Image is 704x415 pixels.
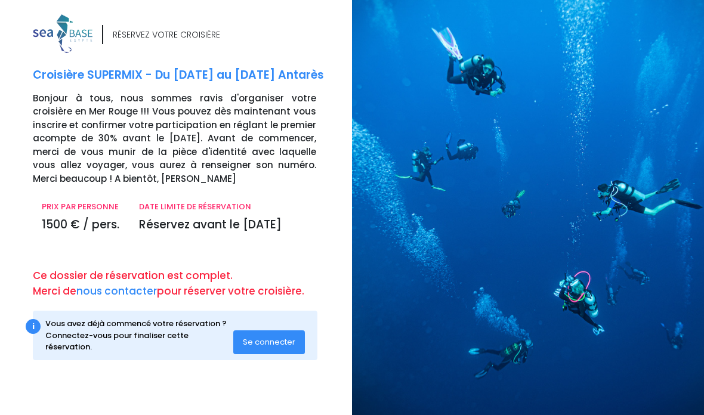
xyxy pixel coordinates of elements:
button: Se connecter [233,330,305,354]
p: Réservez avant le [DATE] [139,216,316,234]
p: Ce dossier de réservation est complet. Merci de pour réserver votre croisière. [33,268,343,299]
p: 1500 € / pers. [42,216,121,234]
p: Croisière SUPERMIX - Du [DATE] au [DATE] Antarès [33,67,343,84]
div: i [26,319,41,334]
p: DATE LIMITE DE RÉSERVATION [139,201,316,213]
p: PRIX PAR PERSONNE [42,201,121,213]
a: nous contacter [76,284,157,298]
span: Se connecter [243,336,295,348]
p: Bonjour à tous, nous sommes ravis d'organiser votre croisière en Mer Rouge !!! Vous pouvez dès ma... [33,92,343,186]
div: RÉSERVEZ VOTRE CROISIÈRE [113,29,220,41]
img: logo_color1.png [33,14,92,53]
a: Se connecter [233,336,305,346]
div: Vous avez déjà commencé votre réservation ? Connectez-vous pour finaliser cette réservation. [45,318,234,353]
